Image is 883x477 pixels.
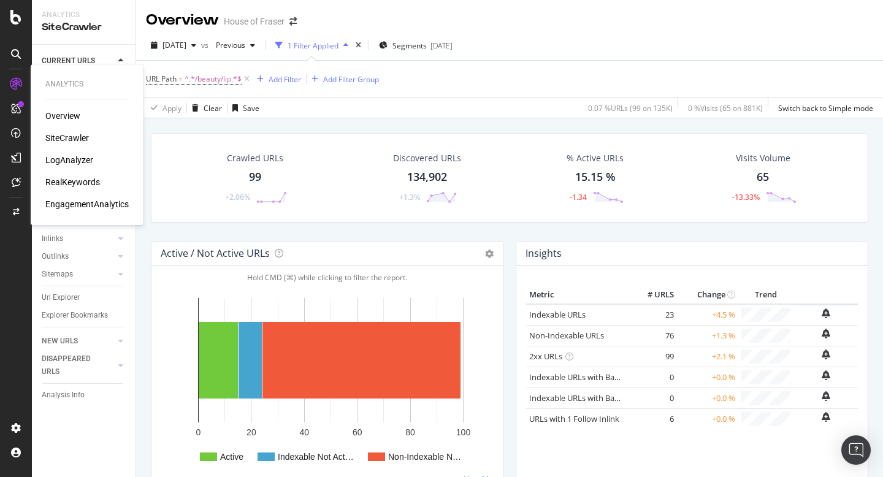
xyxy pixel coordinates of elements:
span: Segments [392,40,427,51]
div: Outlinks [42,250,69,263]
th: # URLS [628,286,677,304]
td: +0.0 % [677,387,738,408]
div: 0.07 % URLs ( 99 on 135K ) [588,103,673,113]
a: 2xx URLs [529,351,562,362]
div: Apply [162,103,182,113]
div: Analytics [45,79,129,90]
div: arrow-right-arrow-left [289,17,297,26]
div: bell-plus [822,308,830,318]
a: Analysis Info [42,389,127,402]
button: Add Filter Group [307,72,379,86]
td: +1.3 % [677,325,738,346]
div: -13.33% [732,192,760,202]
svg: A chart. [161,286,493,477]
button: 1 Filter Applied [270,36,353,55]
button: Add Filter [252,72,301,86]
div: Visits Volume [736,152,790,164]
button: Apply [146,98,182,118]
span: Previous [211,40,245,50]
div: [DATE] [430,40,453,51]
a: URLs with 1 Follow Inlink [529,413,619,424]
td: 0 [628,367,677,387]
div: Analytics [42,10,126,20]
span: URL Path [146,74,177,84]
span: ^.*/beauty/lip.*$ [185,71,242,88]
a: NEW URLS [42,335,115,348]
a: RealKeywords [45,176,100,188]
text: 60 [353,427,362,437]
text: 40 [300,427,310,437]
div: Switch back to Simple mode [778,103,873,113]
td: 0 [628,387,677,408]
text: 20 [247,427,256,437]
text: 80 [405,427,415,437]
a: Non-Indexable URLs [529,330,604,341]
div: bell-plus [822,329,830,338]
div: 134,902 [407,169,447,185]
div: SiteCrawler [42,20,126,34]
div: Sitemaps [42,268,73,281]
a: Overview [45,110,80,122]
button: Save [227,98,259,118]
div: bell-plus [822,391,830,401]
button: Previous [211,36,260,55]
button: Segments[DATE] [374,36,457,55]
a: Sitemaps [42,268,115,281]
div: Crawled URLs [227,152,283,164]
h4: Active / Not Active URLs [161,245,270,262]
div: Add Filter [269,74,301,85]
div: Save [243,103,259,113]
button: Switch back to Simple mode [773,98,873,118]
div: 99 [249,169,261,185]
div: -1.34 [570,192,587,202]
text: 0 [196,427,201,437]
td: 99 [628,346,677,367]
a: CURRENT URLS [42,55,115,67]
td: 76 [628,325,677,346]
a: Inlinks [42,232,115,245]
span: vs [201,40,211,50]
h4: Insights [526,245,562,262]
span: = [178,74,183,84]
text: Indexable Not Act… [278,452,354,462]
td: +0.0 % [677,367,738,387]
div: times [353,39,364,52]
span: Hold CMD (⌘) while clicking to filter the report. [247,272,407,283]
text: 100 [456,427,471,437]
text: Active [220,452,243,462]
div: 15.15 % [575,169,616,185]
div: Inlinks [42,232,63,245]
div: 1 Filter Applied [288,40,338,51]
div: +2.06% [225,192,250,202]
a: EngagementAnalytics [45,198,129,210]
div: +1.3% [399,192,420,202]
div: Open Intercom Messenger [841,435,871,465]
div: bell-plus [822,412,830,422]
div: CURRENT URLS [42,55,95,67]
a: DISAPPEARED URLS [42,353,115,378]
a: Outlinks [42,250,115,263]
div: Explorer Bookmarks [42,309,108,322]
div: Analysis Info [42,389,85,402]
div: Clear [204,103,222,113]
div: bell-plus [822,370,830,380]
a: Indexable URLs with Bad H1 [529,372,632,383]
th: Trend [738,286,793,304]
a: LogAnalyzer [45,154,93,166]
td: 6 [628,408,677,429]
div: Add Filter Group [323,74,379,85]
td: +4.5 % [677,304,738,326]
a: Url Explorer [42,291,127,304]
th: Metric [526,286,628,304]
button: Clear [187,98,222,118]
div: bell-plus [822,349,830,359]
div: NEW URLS [42,335,78,348]
a: Indexable URLs with Bad Description [529,392,663,403]
div: % Active URLs [567,152,624,164]
th: Change [677,286,738,304]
